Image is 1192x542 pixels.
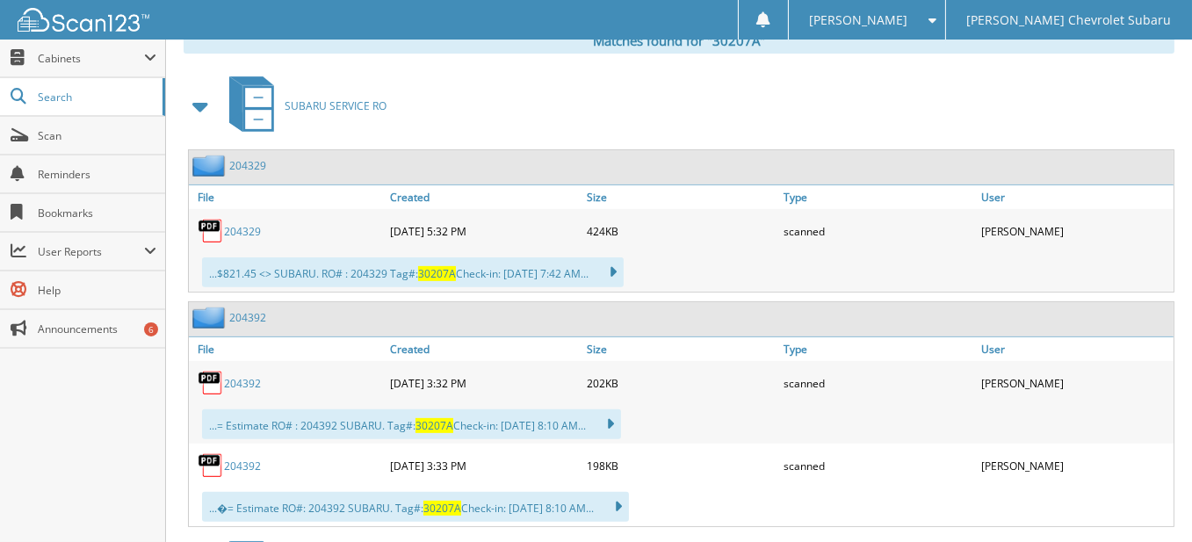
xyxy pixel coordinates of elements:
a: 204392 [229,310,266,325]
span: Announcements [38,322,156,336]
img: PDF.png [198,370,224,396]
div: 6 [144,322,158,336]
img: scan123-logo-white.svg [18,8,149,32]
a: Size [582,337,779,361]
span: [PERSON_NAME] Chevrolet Subaru [966,15,1171,25]
a: Type [780,337,977,361]
a: Created [386,337,582,361]
span: SUBARU SERVICE RO [285,98,386,113]
img: PDF.png [198,218,224,244]
a: Type [780,185,977,209]
a: File [189,337,386,361]
span: Reminders [38,167,156,182]
div: [DATE] 5:32 PM [386,213,582,249]
span: Bookmarks [38,206,156,220]
div: [DATE] 3:32 PM [386,365,582,401]
a: 204329 [229,158,266,173]
span: Search [38,90,154,105]
span: [PERSON_NAME] [809,15,907,25]
div: 198KB [582,448,779,483]
a: User [977,185,1174,209]
div: [PERSON_NAME] [977,213,1174,249]
div: [PERSON_NAME] [977,365,1174,401]
div: [DATE] 3:33 PM [386,448,582,483]
a: 204392 [224,376,261,391]
a: Created [386,185,582,209]
a: Size [582,185,779,209]
div: ...$821.45 <> SUBARU. RO# : 204329 Tag#: Check-in: [DATE] 7:42 AM... [202,257,624,287]
div: 424KB [582,213,779,249]
iframe: Chat Widget [1104,458,1192,542]
div: 202KB [582,365,779,401]
img: folder2.png [192,307,229,329]
span: 30207A [418,266,456,281]
a: 204392 [224,459,261,473]
div: ...= Estimate RO# : 204392 SUBARU. Tag#: Check-in: [DATE] 8:10 AM... [202,409,621,439]
img: PDF.png [198,452,224,479]
span: 30207A [423,501,461,516]
div: scanned [780,448,977,483]
a: SUBARU SERVICE RO [219,71,386,141]
a: 204329 [224,224,261,239]
a: User [977,337,1174,361]
div: scanned [780,365,977,401]
span: Scan [38,128,156,143]
div: ...�= Estimate RO#: 204392 SUBARU. Tag#: Check-in: [DATE] 8:10 AM... [202,492,629,522]
div: [PERSON_NAME] [977,448,1174,483]
span: User Reports [38,244,144,259]
span: Cabinets [38,51,144,66]
a: File [189,185,386,209]
div: scanned [780,213,977,249]
span: 30207A [415,418,453,433]
span: Help [38,283,156,298]
div: Matches found for "30207A" [184,27,1174,54]
img: folder2.png [192,155,229,177]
